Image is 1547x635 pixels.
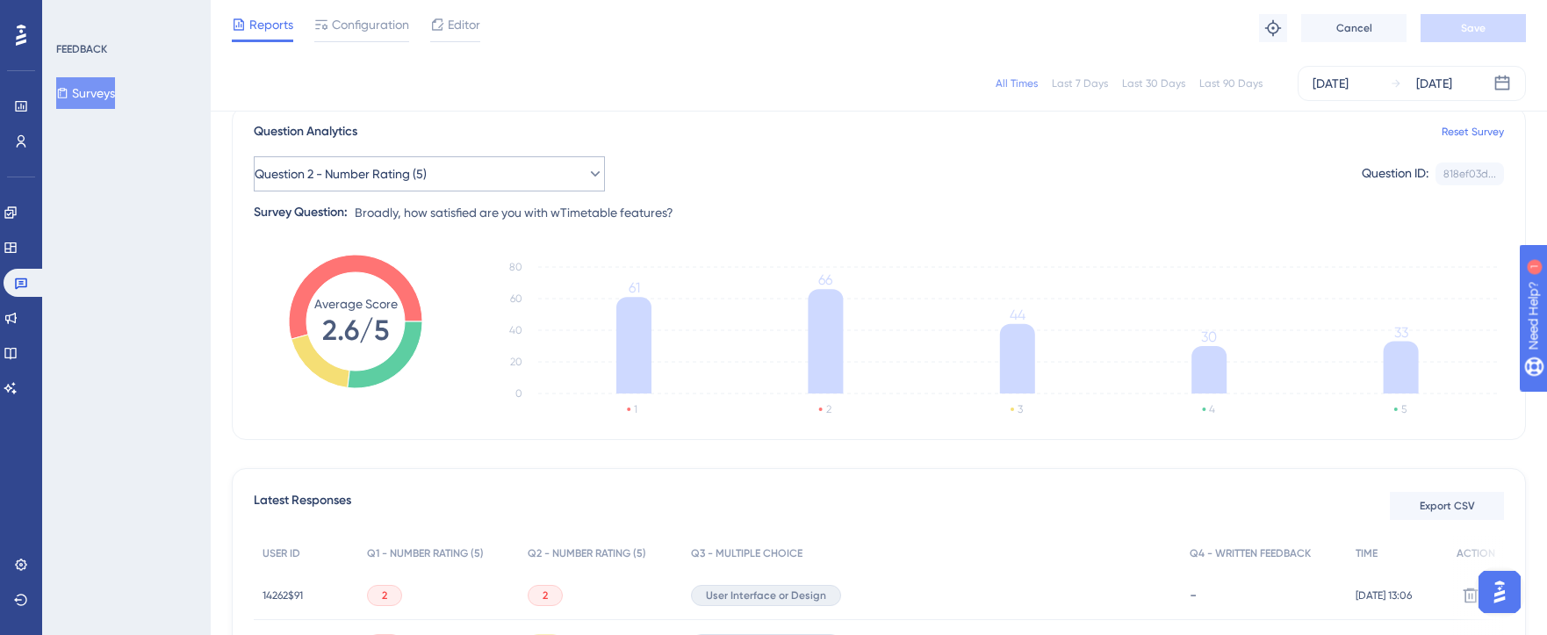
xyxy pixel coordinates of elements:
[1390,492,1504,520] button: Export CSV
[1199,76,1263,90] div: Last 90 Days
[56,77,115,109] button: Surveys
[510,356,522,368] tspan: 20
[56,42,107,56] div: FEEDBACK
[355,202,673,223] span: Broadly, how satisfied are you with wTimetable features?
[634,403,637,415] text: 1
[1362,162,1428,185] div: Question ID:
[1209,403,1215,415] text: 4
[1018,403,1023,415] text: 3
[322,314,389,347] tspan: 2.6/5
[996,76,1038,90] div: All Times
[314,297,398,311] tspan: Average Score
[1313,73,1349,94] div: [DATE]
[1421,14,1526,42] button: Save
[122,9,127,23] div: 1
[1457,546,1495,560] span: ACTION
[254,202,348,223] div: Survey Question:
[826,403,831,415] text: 2
[1420,499,1475,513] span: Export CSV
[543,588,548,603] span: 2
[254,490,351,522] span: Latest Responses
[41,4,110,25] span: Need Help?
[382,588,387,603] span: 2
[1443,167,1496,181] div: 818ef03d...
[1356,546,1378,560] span: TIME
[249,14,293,35] span: Reports
[1010,307,1025,323] tspan: 44
[1201,328,1217,345] tspan: 30
[1461,21,1486,35] span: Save
[1052,76,1108,90] div: Last 7 Days
[367,546,484,560] span: Q1 - NUMBER RATING (5)
[1394,324,1408,341] tspan: 33
[818,271,832,288] tspan: 66
[1442,125,1504,139] a: Reset Survey
[1122,76,1185,90] div: Last 30 Days
[691,546,802,560] span: Q3 - MULTIPLE CHOICE
[1336,21,1372,35] span: Cancel
[515,387,522,400] tspan: 0
[528,546,646,560] span: Q2 - NUMBER RATING (5)
[1356,588,1412,603] span: [DATE] 13:06
[254,156,605,191] button: Question 2 - Number Rating (5)
[1190,546,1311,560] span: Q4 - WRITTEN FEEDBACK
[263,588,303,603] span: 14262$91
[1416,73,1452,94] div: [DATE]
[706,588,826,603] span: User Interface or Design
[510,292,522,305] tspan: 60
[448,14,480,35] span: Editor
[255,163,427,184] span: Question 2 - Number Rating (5)
[509,324,522,336] tspan: 40
[509,261,522,273] tspan: 80
[263,546,300,560] span: USER ID
[1190,587,1338,603] div: -
[332,14,409,35] span: Configuration
[1301,14,1407,42] button: Cancel
[254,121,357,142] span: Question Analytics
[629,279,640,296] tspan: 61
[1401,403,1407,415] text: 5
[1473,566,1526,618] iframe: UserGuiding AI Assistant Launcher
